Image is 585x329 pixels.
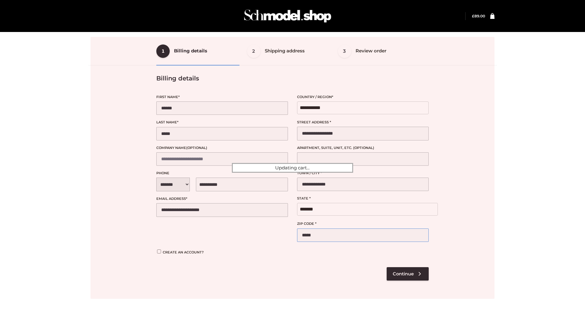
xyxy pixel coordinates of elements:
img: Schmodel Admin 964 [242,4,333,28]
a: £89.00 [472,14,485,18]
div: Updating cart... [232,163,353,173]
bdi: 89.00 [472,14,485,18]
span: £ [472,14,474,18]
